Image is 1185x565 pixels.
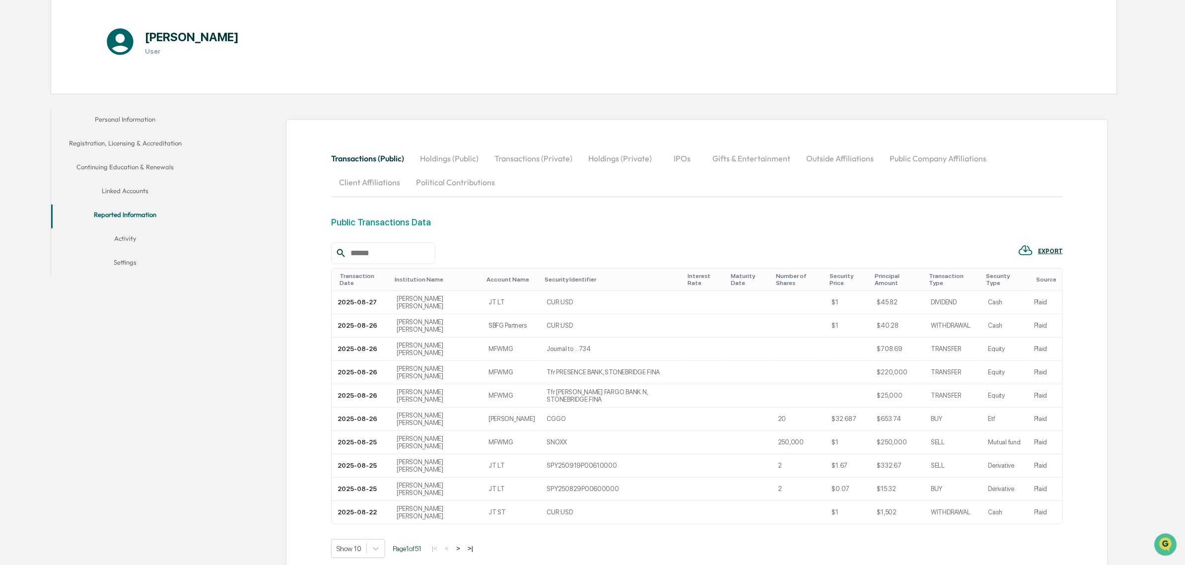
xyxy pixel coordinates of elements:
[541,361,684,384] td: Tfr PRESENCE BANK, STONEBRIDGE FINA
[982,361,1028,384] td: Equity
[1036,276,1058,283] div: Toggle SortBy
[391,384,483,408] td: [PERSON_NAME] [PERSON_NAME]
[1028,338,1062,361] td: Plaid
[925,431,982,454] td: SELL
[826,314,871,338] td: $1
[391,408,483,431] td: [PERSON_NAME] [PERSON_NAME]
[541,384,684,408] td: Tfr [PERSON_NAME] FARGO BANK N, STONEBRIDGE FINA
[412,146,487,170] button: Holdings (Public)
[391,314,483,338] td: [PERSON_NAME] [PERSON_NAME]
[982,478,1028,501] td: Derivative
[925,384,982,408] td: TRANSFER
[99,168,120,176] span: Pylon
[332,361,391,384] td: 2025-08-26
[51,181,200,205] button: Linked Accounts
[487,146,580,170] button: Transactions (Private)
[465,544,476,553] button: >|
[483,291,541,314] td: JT LT
[10,126,18,134] div: 🖐️
[982,384,1028,408] td: Equity
[772,454,826,478] td: 2
[982,454,1028,478] td: Derivative
[541,338,684,361] td: Journal to ...734
[483,501,541,524] td: JT ST
[772,478,826,501] td: 2
[541,501,684,524] td: CUR:USD
[6,121,68,139] a: 🖐️Preclearance
[882,146,994,170] button: Public Company Affiliations
[51,109,200,276] div: secondary tabs example
[331,217,431,227] div: Public Transactions Data
[51,252,200,276] button: Settings
[982,338,1028,361] td: Equity
[545,276,680,283] div: Toggle SortBy
[826,431,871,454] td: $1
[1028,291,1062,314] td: Plaid
[68,121,127,139] a: 🗄️Attestations
[925,314,982,338] td: WITHDRAWAL
[331,146,1063,194] div: secondary tabs example
[340,273,387,286] div: Toggle SortBy
[26,45,164,56] input: Clear
[332,454,391,478] td: 2025-08-25
[986,273,1024,286] div: Toggle SortBy
[541,408,684,431] td: CGGO
[929,273,978,286] div: Toggle SortBy
[982,431,1028,454] td: Mutual fund
[925,361,982,384] td: TRANSFER
[483,338,541,361] td: MFWMG
[391,478,483,501] td: [PERSON_NAME] [PERSON_NAME]
[51,228,200,252] button: Activity
[688,273,723,286] div: Toggle SortBy
[20,125,64,135] span: Preclearance
[332,501,391,524] td: 2025-08-22
[1028,431,1062,454] td: Plaid
[704,146,798,170] button: Gifts & Entertainment
[70,168,120,176] a: Powered byPylon
[871,478,925,501] td: $15.32
[871,408,925,431] td: $653.74
[483,361,541,384] td: MFWMG
[826,454,871,478] td: $1.67
[982,314,1028,338] td: Cash
[1028,478,1062,501] td: Plaid
[925,478,982,501] td: BUY
[776,273,822,286] div: Toggle SortBy
[442,544,452,553] button: <
[541,478,684,501] td: SPY250829P00600000
[6,140,67,158] a: 🔎Data Lookup
[925,338,982,361] td: TRANSFER
[51,205,200,228] button: Reported Information
[391,361,483,384] td: [PERSON_NAME] [PERSON_NAME]
[1028,361,1062,384] td: Plaid
[483,314,541,338] td: SBFG Partners
[10,21,181,37] p: How can we help?
[483,478,541,501] td: JT LT
[332,431,391,454] td: 2025-08-25
[391,338,483,361] td: [PERSON_NAME] [PERSON_NAME]
[871,384,925,408] td: $25,000
[82,125,123,135] span: Attestations
[51,133,200,157] button: Registration, Licensing & Accreditation
[331,170,408,194] button: Client Affiliations
[580,146,660,170] button: Holdings (Private)
[871,501,925,524] td: $1,502
[826,408,871,431] td: $32.687
[871,431,925,454] td: $250,000
[408,170,503,194] button: Political Contributions
[826,291,871,314] td: $1
[925,501,982,524] td: WITHDRAWAL
[145,30,239,44] h1: [PERSON_NAME]
[34,86,126,94] div: We're available if you need us!
[731,273,768,286] div: Toggle SortBy
[982,501,1028,524] td: Cash
[1028,314,1062,338] td: Plaid
[826,501,871,524] td: $1
[830,273,867,286] div: Toggle SortBy
[487,276,537,283] div: Toggle SortBy
[772,431,826,454] td: 250,000
[541,291,684,314] td: CUR:USD
[925,408,982,431] td: BUY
